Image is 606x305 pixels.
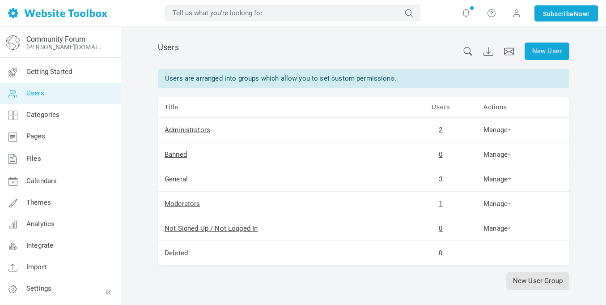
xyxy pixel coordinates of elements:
div: Users are arranged into groups which allow you to set custom permissions. [158,69,569,88]
a: General [165,175,188,183]
a: 1 [439,200,442,208]
a: [PERSON_NAME][DOMAIN_NAME]/?authtoken=b0971b0a477e3f154889502061b5ffcb&rememberMe=1 [26,43,104,51]
a: 0 [439,150,442,159]
a: New User Group [506,272,569,290]
a: Manage [483,150,511,159]
a: Manage [483,200,511,208]
span: Now! [574,9,589,19]
span: Pages [26,132,45,140]
a: New User [525,43,569,60]
span: Settings [26,284,51,292]
a: Deleted [165,249,188,257]
a: Not Signed Up / Not Logged In [165,224,258,232]
span: Users [158,43,179,52]
img: globe-icon.png [6,35,20,50]
td: Actions [477,97,569,118]
span: Integrate [26,241,53,249]
a: Administrators [165,126,210,134]
a: 0 [439,249,442,257]
span: Analytics [26,220,55,228]
a: 0 [439,224,442,232]
span: Categories [26,111,60,119]
span: Import [26,263,47,271]
a: Manage [483,224,511,232]
span: Users [26,89,44,97]
a: SubscribeNow! [534,5,598,21]
span: Files [26,155,41,163]
a: Community Forum [26,35,85,43]
td: Title [158,97,405,118]
a: 2 [439,126,442,134]
span: Calendars [26,177,57,185]
a: Banned [165,150,187,159]
span: Getting Started [26,68,72,76]
a: 3 [439,175,442,183]
a: Manage [483,175,511,183]
span: Themes [26,198,51,206]
a: Manage [483,126,511,134]
input: Tell us what you're looking for [165,5,420,21]
a: Moderators [165,200,200,208]
td: Users [405,97,477,118]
